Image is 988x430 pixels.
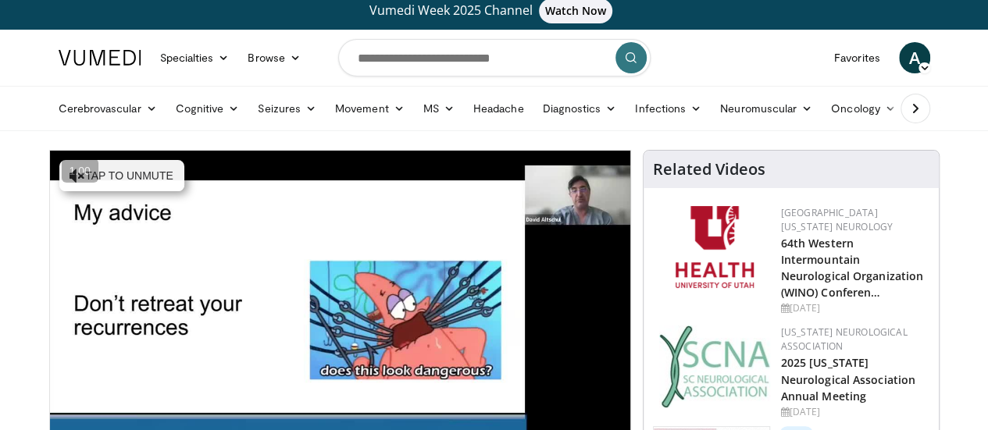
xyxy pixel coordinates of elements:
[781,325,908,353] a: [US_STATE] Neurological Association
[326,93,414,124] a: Movement
[781,236,924,300] a: 64th Western Intermountain Neurological Organization (WINO) Conferen…
[711,93,822,124] a: Neuromuscular
[825,42,890,73] a: Favorites
[151,42,239,73] a: Specialties
[238,42,310,73] a: Browse
[414,93,464,124] a: MS
[49,93,166,124] a: Cerebrovascular
[369,2,619,19] span: Vumedi Week 2025 Channel
[676,206,754,288] img: f6362829-b0a3-407d-a044-59546adfd345.png.150x105_q85_autocrop_double_scale_upscale_version-0.2.png
[533,93,626,124] a: Diagnostics
[464,93,533,124] a: Headache
[781,301,926,315] div: [DATE]
[166,93,249,124] a: Cognitive
[248,93,326,124] a: Seizures
[781,355,915,403] a: 2025 [US_STATE] Neurological Association Annual Meeting
[653,160,765,179] h4: Related Videos
[626,93,711,124] a: Infections
[59,160,184,191] button: Tap to unmute
[59,50,141,66] img: VuMedi Logo
[781,405,926,419] div: [DATE]
[822,93,905,124] a: Oncology
[781,206,893,233] a: [GEOGRAPHIC_DATA][US_STATE] Neurology
[659,325,770,407] img: b123db18-9392-45ae-ad1d-42c3758a27aa.jpg.150x105_q85_autocrop_double_scale_upscale_version-0.2.jpg
[899,42,930,73] a: A
[338,39,651,76] input: Search topics, interventions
